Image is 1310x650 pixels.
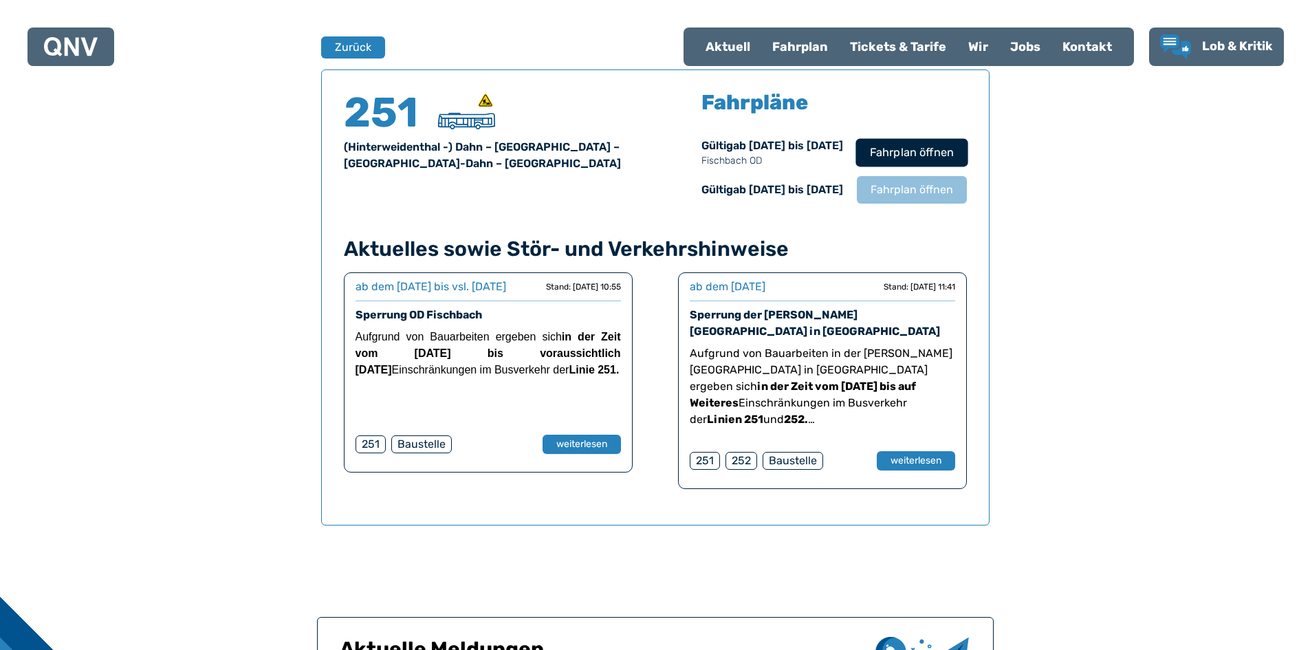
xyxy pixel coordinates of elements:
strong: 252. [784,413,815,426]
button: Fahrplan öffnen [857,176,967,204]
button: Fahrplan öffnen [855,138,968,166]
div: Stand: [DATE] 11:41 [884,281,955,292]
a: QNV Logo [44,33,98,61]
div: ab dem [DATE] bis vsl. [DATE] [356,279,506,295]
h4: Aktuelles sowie Stör- und Verkehrshinweise [344,237,967,261]
h4: 251 [344,92,426,133]
h5: Fahrpläne [701,92,808,113]
strong: in der Zeit vom [DATE] bis voraussichtlich [DATE] [356,331,621,376]
span: Lob & Kritik [1202,39,1273,54]
a: Fahrplan [761,29,839,65]
div: 252 [725,452,757,470]
a: Sperrung der [PERSON_NAME][GEOGRAPHIC_DATA] in [GEOGRAPHIC_DATA] [690,308,940,338]
a: Lob & Kritik [1160,34,1273,59]
div: 251 [690,452,720,470]
strong: in der Zeit vom [DATE] bis auf Weiteres [690,380,916,409]
div: 251 [356,435,386,453]
img: QNV Logo [44,37,98,56]
p: Aufgrund von Bauarbeiten in der [PERSON_NAME][GEOGRAPHIC_DATA] in [GEOGRAPHIC_DATA] ergeben sich ... [690,345,955,428]
a: Tickets & Tarife [839,29,957,65]
div: Stand: [DATE] 10:55 [546,281,621,292]
a: Sperrung OD Fischbach [356,308,482,321]
p: Fischbach OD [701,154,843,168]
button: weiterlesen [543,435,621,454]
div: Gültig ab [DATE] bis [DATE] [701,182,843,198]
a: Kontakt [1051,29,1123,65]
strong: Linie 251. [569,364,619,376]
a: Jobs [999,29,1051,65]
button: Zurück [321,36,385,58]
div: (Hinterweidenthal -) Dahn – [GEOGRAPHIC_DATA] – [GEOGRAPHIC_DATA]-Dahn – [GEOGRAPHIC_DATA] [344,139,639,172]
div: Baustelle [391,435,452,453]
img: Überlandbus [438,113,495,129]
a: Zurück [321,36,376,58]
span: Aufgrund von Bauarbeiten ergeben sich Einschränkungen im Busverkehr der [356,331,621,376]
span: Fahrplan öffnen [871,182,953,198]
span: Fahrplan öffnen [869,144,953,161]
a: Aktuell [695,29,761,65]
strong: Linien 251 [707,413,763,426]
div: ab dem [DATE] [690,279,765,295]
a: Wir [957,29,999,65]
div: Gültig ab [DATE] bis [DATE] [701,138,843,168]
button: weiterlesen [877,451,955,470]
div: Baustelle [763,452,823,470]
